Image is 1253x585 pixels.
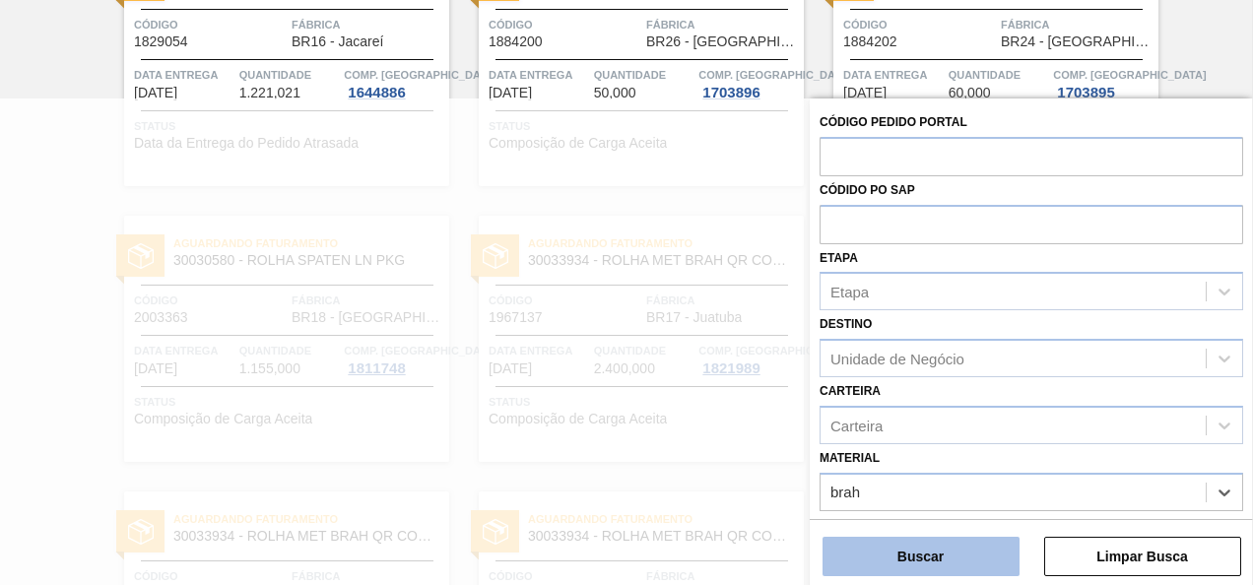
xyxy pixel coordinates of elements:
label: Material [820,451,880,465]
label: Etapa [820,251,858,265]
span: 50,000 [594,86,636,100]
div: Carteira [830,417,883,433]
span: Data entrega [489,65,589,85]
span: 1884200 [489,34,543,49]
span: Quantidade [594,65,694,85]
div: Unidade de Negócio [830,351,964,367]
span: Comp. Carga [1053,65,1206,85]
div: 1644886 [344,85,409,100]
span: Fábrica [646,15,799,34]
span: 22/03/2025 [843,86,887,100]
span: 60,000 [949,86,991,100]
span: Data entrega [843,65,944,85]
span: Quantidade [239,65,340,85]
label: Carteira [820,384,881,398]
span: Código [134,15,287,34]
span: Código [489,15,641,34]
div: 1703895 [1053,85,1118,100]
span: 1829054 [134,34,188,49]
label: Código Pedido Portal [820,115,967,129]
span: Fábrica [1001,15,1154,34]
span: Quantidade [949,65,1049,85]
div: 1703896 [698,85,763,100]
span: Comp. Carga [698,65,851,85]
span: BR26 - Uberlândia [646,34,799,49]
a: Comp. [GEOGRAPHIC_DATA]1703896 [698,65,799,100]
label: Destino [820,317,872,331]
span: 1884202 [843,34,897,49]
span: 1.221,021 [239,86,300,100]
span: 22/03/2025 [489,86,532,100]
a: Comp. [GEOGRAPHIC_DATA]1703895 [1053,65,1154,100]
span: Código [843,15,996,34]
span: BR24 - Ponta Grossa [1001,34,1154,49]
span: Fábrica [292,15,444,34]
span: Data entrega [134,65,234,85]
span: Comp. Carga [344,65,496,85]
div: Etapa [830,284,869,300]
label: Códido PO SAP [820,183,915,197]
a: Comp. [GEOGRAPHIC_DATA]1644886 [344,65,444,100]
span: 04/02/2025 [134,86,177,100]
span: BR16 - Jacareí [292,34,383,49]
